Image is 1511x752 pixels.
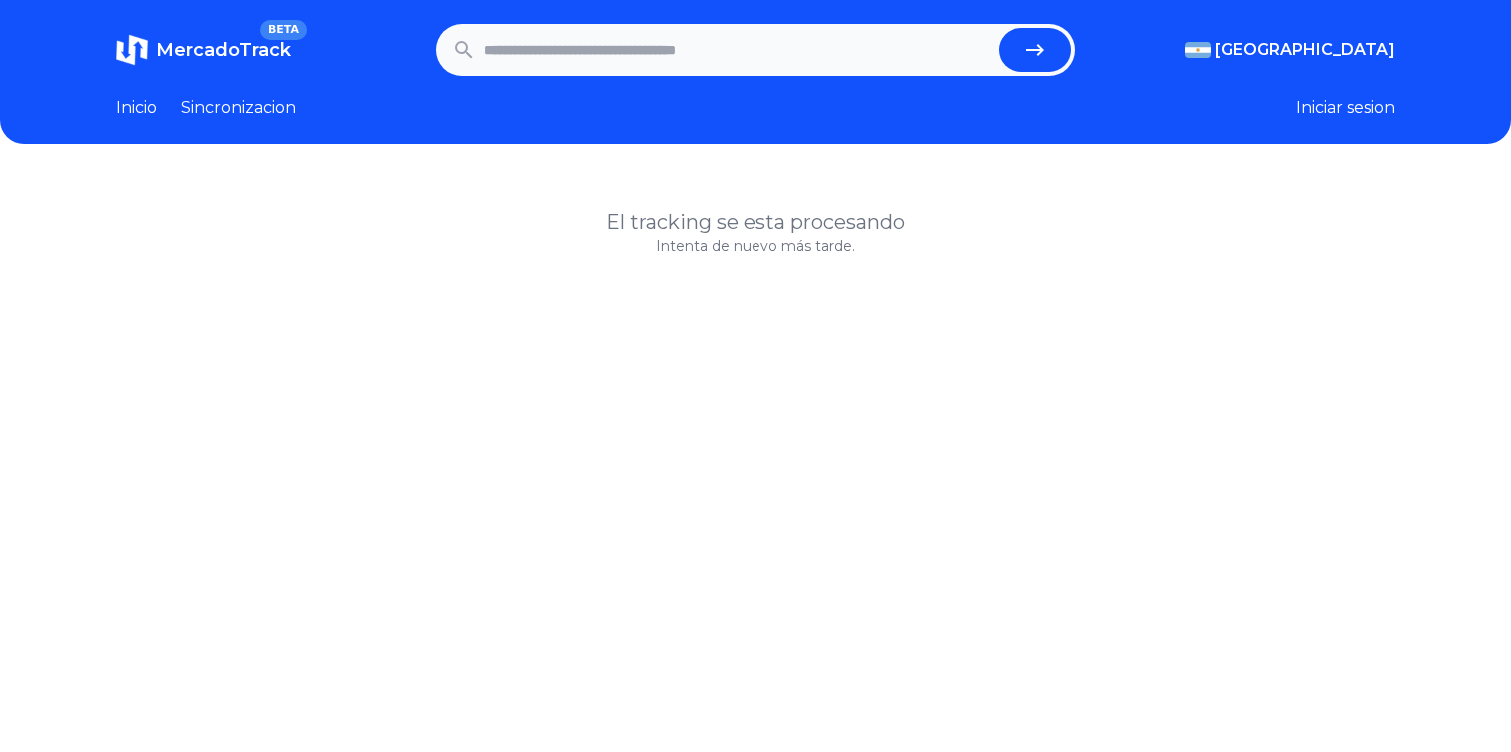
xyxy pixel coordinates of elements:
button: Iniciar sesion [1296,96,1395,120]
a: Sincronizacion [181,96,296,120]
button: [GEOGRAPHIC_DATA] [1185,38,1395,62]
img: MercadoTrack [116,34,148,66]
span: MercadoTrack [156,39,291,61]
p: Intenta de nuevo más tarde. [116,236,1395,256]
img: Argentina [1185,42,1211,58]
span: [GEOGRAPHIC_DATA] [1215,38,1395,62]
span: BETA [260,20,307,40]
a: Inicio [116,96,157,120]
h1: El tracking se esta procesando [116,208,1395,236]
a: MercadoTrackBETA [116,34,291,66]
